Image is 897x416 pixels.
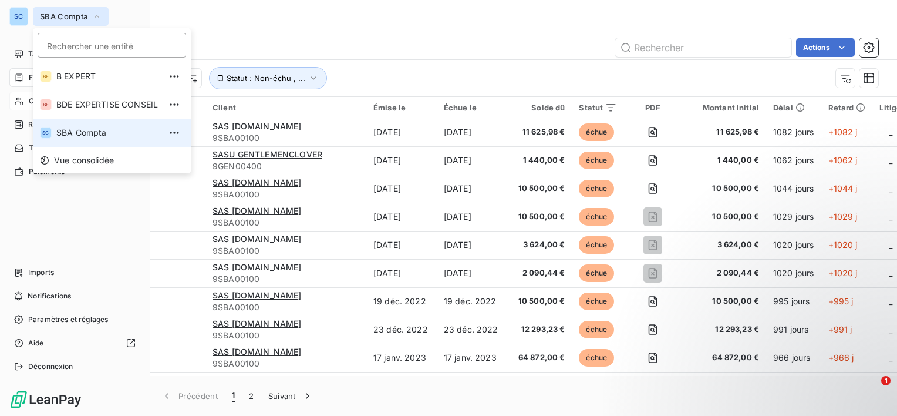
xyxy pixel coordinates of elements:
[689,239,759,251] span: 3 624,00 €
[689,267,759,279] span: 2 090,44 €
[828,212,858,222] span: +1029 j
[29,96,52,106] span: Clients
[213,347,302,357] span: SAS [DOMAIN_NAME]
[213,301,359,313] span: 9SBA00100
[828,103,866,112] div: Retard
[773,103,814,112] div: Délai
[889,268,892,278] span: _
[213,245,359,257] span: 9SBA00100
[213,273,359,285] span: 9SBA00100
[9,334,140,353] a: Aide
[366,175,437,203] td: [DATE]
[514,352,565,364] span: 64 872,00 €
[227,73,305,83] span: Statut : Non-échu , ...
[437,344,507,372] td: 17 janv. 2023
[28,291,71,301] span: Notifications
[213,189,359,200] span: 9SBA00100
[615,38,791,57] input: Rechercher
[889,183,892,193] span: _
[662,302,897,384] iframe: Intercom notifications message
[242,384,261,408] button: 2
[828,183,858,193] span: +1044 j
[579,293,614,310] span: échue
[54,155,114,166] span: Vue consolidée
[40,99,52,110] div: BE
[828,127,858,137] span: +1082 j
[766,259,821,287] td: 1020 jours
[689,155,759,166] span: 1 440,00 €
[366,316,437,344] td: 23 déc. 2022
[579,321,614,338] span: échue
[213,149,322,159] span: SASU GENTLEMENCLOVER
[857,376,885,404] iframe: Intercom live chat
[766,203,821,231] td: 1029 jours
[514,211,565,223] span: 10 500,00 €
[213,132,359,144] span: 9SBA00100
[579,152,614,169] span: échue
[579,349,614,367] span: échue
[889,127,892,137] span: _
[689,103,759,112] div: Montant initial
[40,127,52,139] div: SC
[689,296,759,307] span: 10 500,00 €
[514,324,565,336] span: 12 293,23 €
[213,160,359,172] span: 9GEN00400
[40,12,87,21] span: SBA Compta
[514,239,565,251] span: 3 624,00 €
[514,183,565,194] span: 10 500,00 €
[366,372,437,400] td: 15 mars 2023
[437,259,507,287] td: [DATE]
[56,127,160,139] span: SBA Compta
[366,146,437,175] td: [DATE]
[366,344,437,372] td: 17 janv. 2023
[437,231,507,259] td: [DATE]
[213,103,359,112] div: Client
[437,146,507,175] td: [DATE]
[689,126,759,138] span: 11 625,98 €
[213,290,302,300] span: SAS [DOMAIN_NAME]
[766,146,821,175] td: 1062 jours
[29,143,53,153] span: Tâches
[889,240,892,250] span: _
[514,126,565,138] span: 11 625,98 €
[28,267,54,278] span: Imports
[579,236,614,254] span: échue
[579,180,614,197] span: échue
[366,287,437,316] td: 19 déc. 2022
[29,166,65,177] span: Paiements
[366,231,437,259] td: [DATE]
[213,206,302,216] span: SAS [DOMAIN_NAME]
[437,372,507,400] td: 15 mars 2023
[766,287,821,316] td: 995 jours
[213,318,302,328] span: SAS [DOMAIN_NAME]
[889,212,892,222] span: _
[881,376,891,385] span: 1
[366,259,437,287] td: [DATE]
[437,118,507,146] td: [DATE]
[828,155,858,165] span: +1062 j
[766,118,821,146] td: 1082 jours
[29,72,59,83] span: Factures
[828,240,858,250] span: +1020 j
[437,203,507,231] td: [DATE]
[366,118,437,146] td: [DATE]
[56,71,160,82] span: B EXPERT
[437,316,507,344] td: 23 déc. 2022
[828,296,854,306] span: +995 j
[366,203,437,231] td: [DATE]
[889,296,892,306] span: _
[213,121,302,131] span: SAS [DOMAIN_NAME]
[232,390,235,402] span: 1
[28,49,83,59] span: Tableau de bord
[689,211,759,223] span: 10 500,00 €
[213,217,359,229] span: 9SBA00100
[213,358,359,370] span: 9SBA00100
[828,268,858,278] span: +1020 j
[9,390,82,409] img: Logo LeanPay
[40,71,52,82] div: BE
[28,314,108,325] span: Paramètres et réglages
[38,33,186,58] input: placeholder
[28,361,73,372] span: Déconnexion
[631,103,674,112] div: PDF
[437,175,507,203] td: [DATE]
